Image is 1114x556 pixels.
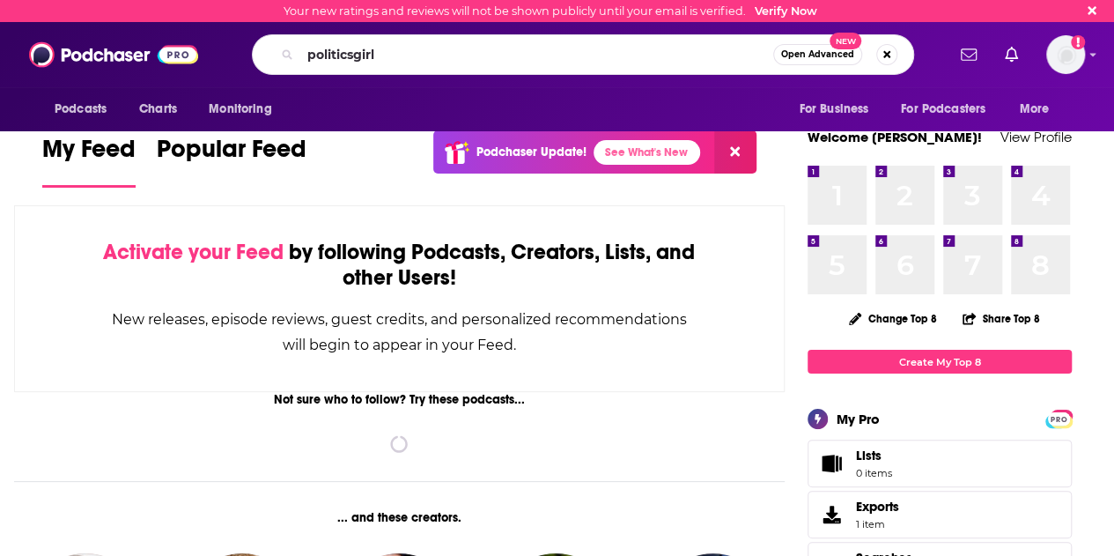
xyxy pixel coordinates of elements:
[901,97,985,122] span: For Podcasters
[42,134,136,174] span: My Feed
[808,491,1072,538] a: Exports
[856,518,899,530] span: 1 item
[856,448,892,463] span: Lists
[808,129,982,145] a: Welcome [PERSON_NAME]!
[29,38,198,71] img: Podchaser - Follow, Share and Rate Podcasts
[1046,35,1085,74] button: Show profile menu
[781,50,854,59] span: Open Advanced
[139,97,177,122] span: Charts
[1048,411,1069,425] a: PRO
[103,240,696,291] div: by following Podcasts, Creators, Lists, and other Users!
[157,134,306,174] span: Popular Feed
[962,301,1041,336] button: Share Top 8
[998,40,1025,70] a: Show notifications dropdown
[476,145,587,159] p: Podchaser Update!
[856,448,882,463] span: Lists
[814,502,849,527] span: Exports
[837,411,880,427] div: My Pro
[1046,35,1085,74] img: User Profile
[594,140,700,165] a: See What's New
[42,93,129,126] button: open menu
[889,93,1011,126] button: open menu
[55,97,107,122] span: Podcasts
[1007,93,1072,126] button: open menu
[252,34,914,75] div: Search podcasts, credits, & more...
[1000,129,1072,145] a: View Profile
[1048,412,1069,426] span: PRO
[1020,97,1050,122] span: More
[14,392,785,407] div: Not sure who to follow? Try these podcasts...
[856,499,899,515] span: Exports
[814,451,849,476] span: Lists
[42,134,136,188] a: My Feed
[1071,35,1085,49] svg: Email not verified
[14,510,785,525] div: ... and these creators.
[830,33,861,49] span: New
[786,93,890,126] button: open menu
[838,308,948,330] button: Change Top 8
[856,467,892,479] span: 0 items
[808,350,1072,374] a: Create My Top 8
[103,307,696,358] div: New releases, episode reviews, guest credits, and personalized recommendations will begin to appe...
[799,97,868,122] span: For Business
[954,40,984,70] a: Show notifications dropdown
[128,93,188,126] a: Charts
[196,93,294,126] button: open menu
[103,239,284,265] span: Activate your Feed
[157,134,306,188] a: Popular Feed
[209,97,271,122] span: Monitoring
[808,440,1072,487] a: Lists
[773,44,862,65] button: Open AdvancedNew
[300,41,773,69] input: Search podcasts, credits, & more...
[284,4,817,18] div: Your new ratings and reviews will not be shown publicly until your email is verified.
[1046,35,1085,74] span: Logged in as carlosrosario
[755,4,817,18] a: Verify Now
